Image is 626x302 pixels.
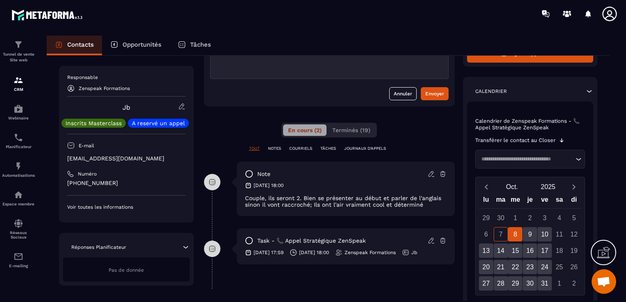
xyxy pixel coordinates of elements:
[538,227,552,241] div: 10
[2,212,35,246] a: social-networksocial-networkRéseaux Sociaux
[2,264,35,268] p: E-mailing
[2,52,35,63] p: Tunnel de vente Site web
[479,260,493,274] div: 20
[494,276,508,291] div: 28
[475,150,585,169] div: Search for option
[552,260,567,274] div: 25
[249,146,260,151] p: TOUT
[552,194,567,208] div: sa
[14,219,23,228] img: social-network
[538,211,552,225] div: 3
[2,173,35,178] p: Automatisations
[2,87,35,92] p: CRM
[67,41,94,48] p: Contacts
[132,120,185,126] p: A reservé un appel
[567,276,581,291] div: 2
[327,124,375,136] button: Terminés (19)
[14,40,23,50] img: formation
[2,98,35,126] a: automationsautomationsWebinaire
[254,249,284,256] p: [DATE] 17:59
[508,243,522,258] div: 15
[425,90,444,98] div: Envoyer
[567,211,581,225] div: 5
[567,260,581,274] div: 26
[552,243,567,258] div: 18
[14,252,23,261] img: email
[567,227,581,241] div: 12
[67,204,186,210] p: Voir toutes les informations
[493,194,508,208] div: ma
[345,249,396,256] p: Zenspeak Formations
[2,144,35,149] p: Planificateur
[494,243,508,258] div: 14
[14,190,23,200] img: automations
[67,74,186,81] p: Responsable
[479,276,493,291] div: 27
[475,88,507,95] p: Calendrier
[79,86,130,91] p: Zenspeak Formations
[67,179,186,187] p: [PHONE_NUMBER]
[2,230,35,239] p: Réseaux Sociaux
[552,227,567,241] div: 11
[552,276,567,291] div: 1
[2,184,35,212] a: automationsautomationsEspace membre
[479,211,582,291] div: Calendar days
[523,243,537,258] div: 16
[254,182,284,189] p: [DATE] 18:00
[479,155,574,163] input: Search for option
[344,146,386,151] p: JOURNAUX D'APPELS
[14,75,23,85] img: formation
[479,194,582,291] div: Calendar wrapper
[523,194,538,208] div: je
[508,194,523,208] div: me
[2,155,35,184] a: automationsautomationsAutomatisations
[389,87,417,100] button: Annuler
[2,116,35,120] p: Webinaire
[508,260,522,274] div: 22
[289,146,312,151] p: COURRIELS
[109,267,144,273] span: Pas de donnée
[257,170,270,178] p: note
[421,87,449,100] button: Envoyer
[566,181,581,192] button: Next month
[479,243,493,258] div: 13
[479,181,494,192] button: Previous month
[79,142,94,149] p: E-mail
[494,227,508,241] div: 7
[122,41,161,48] p: Opportunités
[268,146,281,151] p: NOTES
[299,249,329,256] p: [DATE] 18:00
[102,36,170,55] a: Opportunités
[78,171,97,177] p: Numéro
[538,276,552,291] div: 31
[479,211,493,225] div: 29
[67,155,186,162] p: [EMAIL_ADDRESS][DOMAIN_NAME]
[283,124,327,136] button: En cours (2)
[66,120,122,126] p: Inscrits Masterclass
[523,276,537,291] div: 30
[2,202,35,206] p: Espace membre
[523,211,537,225] div: 2
[479,227,493,241] div: 6
[257,237,366,245] p: task - 📞 Appel Stratégique ZenSpeak
[288,127,322,133] span: En cours (2)
[494,260,508,274] div: 21
[475,118,585,131] p: Calendrier de Zenspeak Formations - 📞 Appel Stratégique ZenSpeak
[530,180,566,194] button: Open years overlay
[14,161,23,171] img: automations
[552,211,567,225] div: 4
[71,244,126,250] p: Réponses Planificateur
[508,211,522,225] div: 1
[475,137,556,144] p: Transférer le contact au Closer
[508,276,522,291] div: 29
[523,260,537,274] div: 23
[538,260,552,274] div: 24
[14,133,23,142] img: scheduler
[2,69,35,98] a: formationformationCRM
[508,227,522,241] div: 8
[411,249,417,256] p: Jb
[11,7,85,23] img: logo
[2,34,35,69] a: formationformationTunnel de vente Site web
[14,104,23,114] img: automations
[170,36,219,55] a: Tâches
